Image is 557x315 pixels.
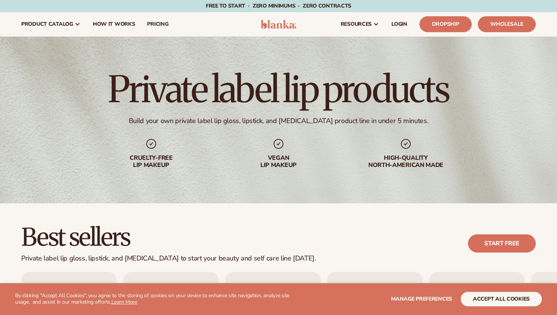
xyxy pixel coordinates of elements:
[111,298,137,306] a: Learn More
[141,12,174,36] a: pricing
[468,234,536,253] a: Start free
[93,21,135,27] span: How It Works
[391,295,452,303] span: Manage preferences
[103,154,200,169] div: Cruelty-free lip makeup
[108,71,449,108] h1: Private label lip products
[261,20,297,29] img: logo
[230,154,327,169] div: Vegan lip makeup
[15,12,87,36] a: product catalog
[206,2,351,9] span: Free to start · ZERO minimums · ZERO contracts
[335,12,385,36] a: resources
[15,293,296,306] p: By clicking "Accept All Cookies", you agree to the storing of cookies on your device to enhance s...
[391,21,407,27] span: LOGIN
[21,225,316,250] h2: Best sellers
[21,254,316,263] div: Private label lip gloss, lipstick, and [MEDICAL_DATA] to start your beauty and self care line [DA...
[21,21,73,27] span: product catalog
[87,12,141,36] a: How It Works
[419,16,472,32] a: Dropship
[357,154,454,169] div: High-quality North-american made
[341,21,372,27] span: resources
[147,21,168,27] span: pricing
[478,16,536,32] a: Wholesale
[461,292,542,306] button: accept all cookies
[385,12,413,36] a: LOGIN
[391,292,452,306] button: Manage preferences
[129,117,429,125] div: Build your own private label lip gloss, lipstick, and [MEDICAL_DATA] product line in under 5 minu...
